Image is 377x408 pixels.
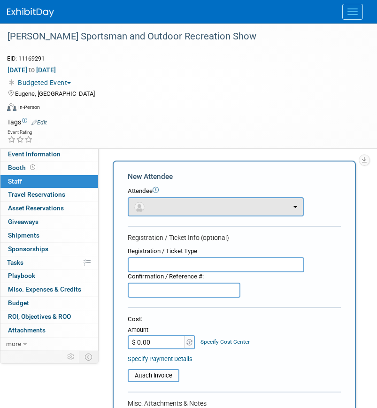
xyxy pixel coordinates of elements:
[7,102,365,116] div: Event Format
[0,148,98,161] a: Event Information
[8,231,39,239] span: Shipments
[8,299,29,307] span: Budget
[0,297,98,310] a: Budget
[18,104,40,111] div: In-Person
[128,272,240,281] div: Confirmation / Reference #:
[7,66,56,74] span: [DATE] [DATE]
[7,103,16,111] img: Format-Inperson.png
[8,164,37,171] span: Booth
[128,326,196,335] div: Amount
[200,339,250,345] a: Specify Cost Center
[128,171,341,182] div: New Attendee
[15,90,95,97] span: Eugene, [GEOGRAPHIC_DATA]
[7,8,54,17] img: ExhibitDay
[342,4,363,20] button: Menu
[27,66,36,74] span: to
[0,188,98,201] a: Travel Reservations
[0,283,98,296] a: Misc. Expenses & Credits
[8,130,33,135] div: Event Rating
[0,175,98,188] a: Staff
[28,164,37,171] span: Booth not reserved yet
[8,150,61,158] span: Event Information
[63,351,79,363] td: Personalize Event Tab Strip
[0,202,98,215] a: Asset Reservations
[0,229,98,242] a: Shipments
[0,338,98,351] a: more
[0,162,98,175] a: Booth
[128,233,341,242] div: Registration / Ticket Info (optional)
[5,4,200,13] body: Rich Text Area. Press ALT-0 for help.
[128,247,304,256] div: Registration / Ticket Type
[8,218,38,225] span: Giveaways
[0,324,98,337] a: Attachments
[4,28,358,45] div: [PERSON_NAME] Sportsman and Outdoor Recreation Show
[8,204,64,212] span: Asset Reservations
[0,216,98,229] a: Giveaways
[8,272,35,279] span: Playbook
[8,191,65,198] span: Travel Reservations
[8,177,22,185] span: Staff
[7,78,75,87] button: Budgeted Event
[7,117,47,127] td: Tags
[128,187,341,196] div: Attendee
[7,55,45,62] span: Event ID: 11169291
[8,326,46,334] span: Attachments
[0,243,98,256] a: Sponsorships
[8,285,81,293] span: Misc. Expenses & Credits
[0,310,98,323] a: ROI, Objectives & ROO
[6,340,21,347] span: more
[79,351,99,363] td: Toggle Event Tabs
[8,313,71,320] span: ROI, Objectives & ROO
[7,259,23,266] span: Tasks
[0,269,98,283] a: Playbook
[128,315,341,324] div: Cost:
[31,119,47,126] a: Edit
[0,256,98,269] a: Tasks
[128,399,341,408] div: Misc. Attachments & Notes
[8,245,48,253] span: Sponsorships
[128,355,192,362] a: Specify Payment Details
